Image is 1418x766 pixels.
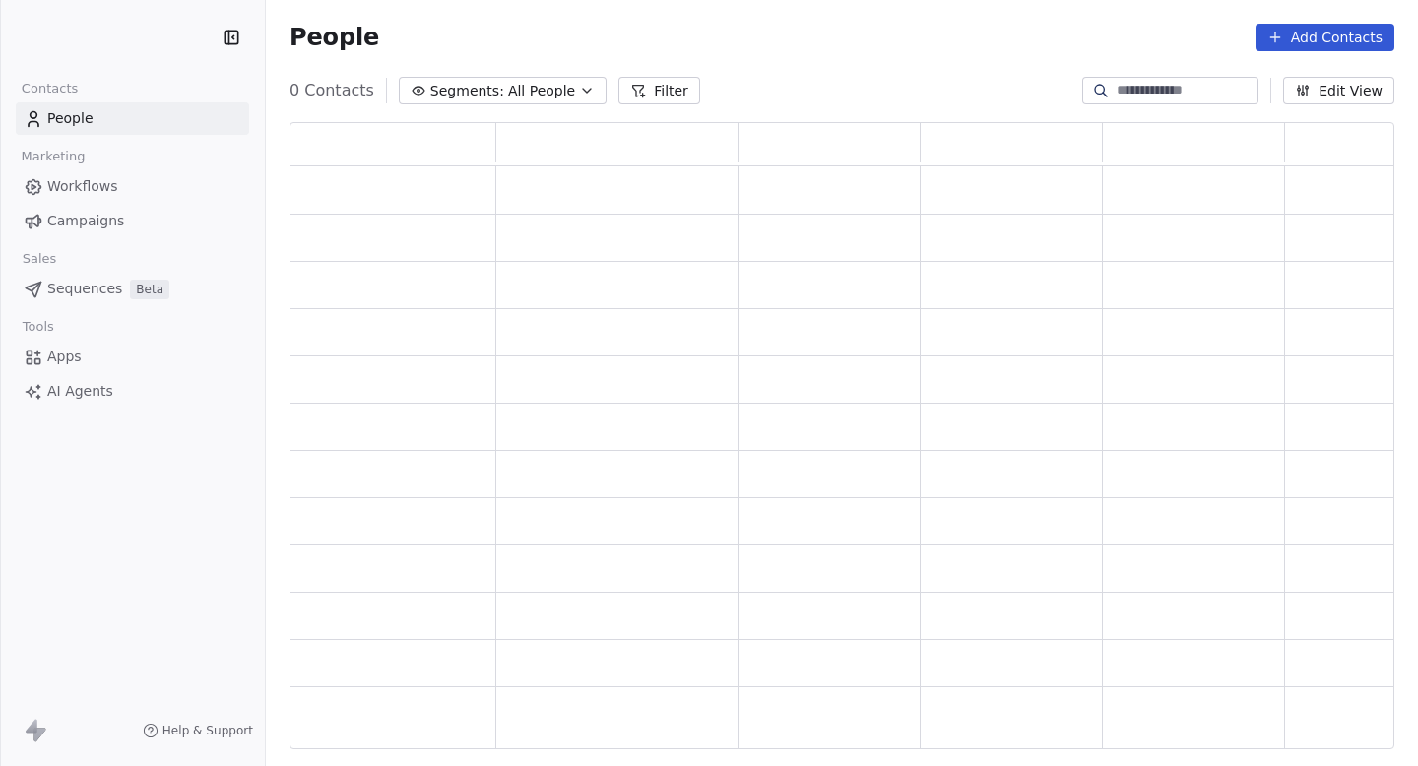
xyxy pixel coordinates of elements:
button: Filter [618,77,700,104]
span: Beta [130,280,169,299]
span: AI Agents [47,381,113,402]
span: All People [508,81,575,101]
span: Marketing [13,142,94,171]
span: Workflows [47,176,118,197]
a: AI Agents [16,375,249,408]
span: People [47,108,94,129]
a: Workflows [16,170,249,203]
button: Add Contacts [1256,24,1394,51]
span: Segments: [430,81,504,101]
a: People [16,102,249,135]
span: Contacts [13,74,87,103]
a: Help & Support [143,723,253,738]
span: Help & Support [162,723,253,738]
button: Edit View [1283,77,1394,104]
a: Campaigns [16,205,249,237]
span: 0 Contacts [290,79,374,102]
span: Campaigns [47,211,124,231]
span: Sequences [47,279,122,299]
span: Tools [14,312,62,342]
span: Sales [14,244,65,274]
span: Apps [47,347,82,367]
a: Apps [16,341,249,373]
a: SequencesBeta [16,273,249,305]
span: People [290,23,379,52]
